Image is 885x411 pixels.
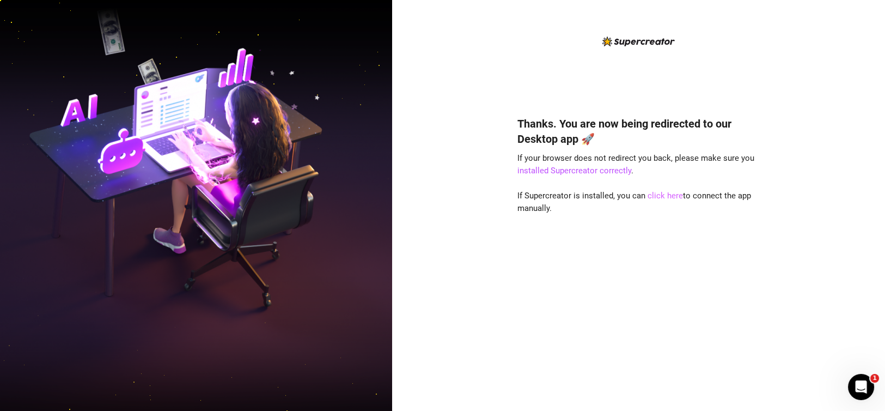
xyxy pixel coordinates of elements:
[848,374,874,400] iframe: Intercom live chat
[517,116,760,147] h4: Thanks. You are now being redirected to our Desktop app 🚀
[517,191,751,214] span: If Supercreator is installed, you can to connect the app manually.
[602,37,675,46] img: logo-BBDzfeDw.svg
[870,374,879,383] span: 1
[648,191,683,201] a: click here
[517,166,631,176] a: installed Supercreator correctly
[517,153,754,176] span: If your browser does not redirect you back, please make sure you .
